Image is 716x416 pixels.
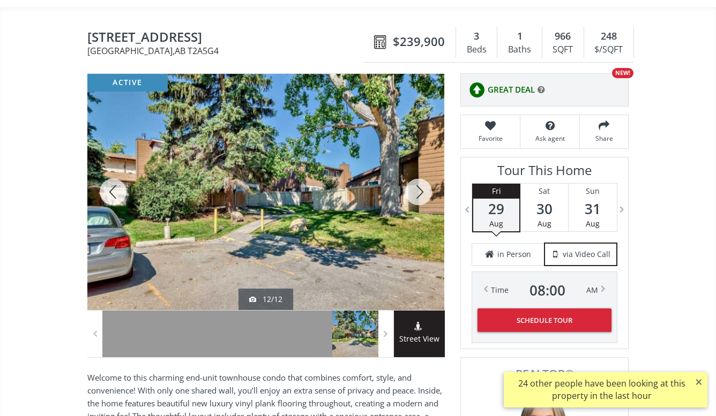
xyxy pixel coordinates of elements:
span: 5404 10 Avenue SE #112 [87,30,327,47]
span: Aug [586,218,600,229]
div: 3 [461,29,491,43]
div: 12/12 [249,294,282,305]
img: rating icon [466,79,488,101]
span: Street View [394,333,445,345]
span: Favorite [466,134,514,143]
div: 5404 10 Avenue SE #112 Calgary, AB T2A5G4 - Photo 12 of 12 [87,74,444,310]
div: Beds [461,42,491,58]
button: × [690,372,707,391]
span: 29 [473,201,519,216]
div: 248 [590,29,628,43]
button: Schedule Tour [478,308,611,332]
div: active [87,74,168,92]
div: Baths [503,42,536,58]
div: Sat [520,184,568,199]
span: 08 : 00 [529,283,565,298]
span: $239,900 [393,33,445,50]
div: NEW! [612,68,633,78]
div: Sun [569,184,617,199]
span: [GEOGRAPHIC_DATA] , AB T2A5G4 [87,47,327,55]
span: 30 [520,201,568,216]
span: GREAT DEAL [488,84,535,95]
div: 24 other people have been looking at this property in the last hour [509,377,694,402]
span: Aug [538,218,551,229]
span: 31 [569,201,617,216]
span: REALTOR® [473,368,616,380]
div: Time AM [491,283,598,298]
div: $/SQFT [590,42,628,58]
div: Fri [473,184,519,199]
span: Share [585,134,623,143]
span: Ask agent [526,134,574,143]
h3: Tour This Home [472,163,617,183]
div: 1 [503,29,536,43]
span: via Video Call [563,249,610,260]
span: in Person [497,249,531,260]
div: SQFT [548,42,578,58]
span: 966 [555,29,571,43]
span: Aug [489,218,503,229]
